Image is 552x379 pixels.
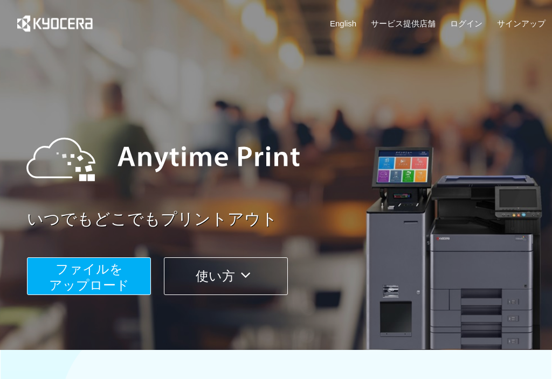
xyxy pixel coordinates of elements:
a: ログイン [450,18,482,29]
a: サインアップ [497,18,546,29]
button: 使い方 [164,257,288,295]
a: English [330,18,356,29]
button: ファイルを​​アップロード [27,257,151,295]
a: サービス提供店舗 [371,18,436,29]
a: いつでもどこでもプリントアウト [27,208,552,231]
span: ファイルを ​​アップロード [49,262,129,292]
